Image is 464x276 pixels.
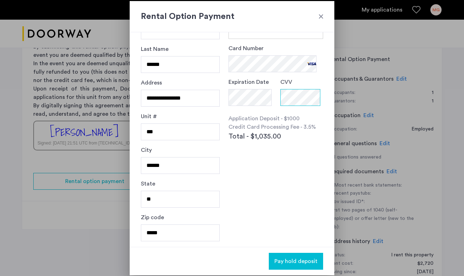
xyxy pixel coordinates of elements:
[280,78,292,86] label: CVV
[274,257,318,265] span: Pay hold deposit
[269,253,323,270] button: button
[141,180,155,188] label: State
[228,131,281,142] span: Total - $1,035.00
[141,45,169,53] label: Last Name
[228,123,323,131] p: Credit Card Processing Fee - 3.5%
[141,213,164,222] label: Zip code
[141,10,323,23] h2: Rental Option Payment
[228,78,269,86] label: Expiration Date
[232,28,264,33] span: Credit Card
[141,146,152,154] label: City
[141,79,162,87] label: Address
[228,44,264,53] label: Card Number
[228,114,323,123] p: Application Deposit - $1000
[141,112,157,121] label: Unit #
